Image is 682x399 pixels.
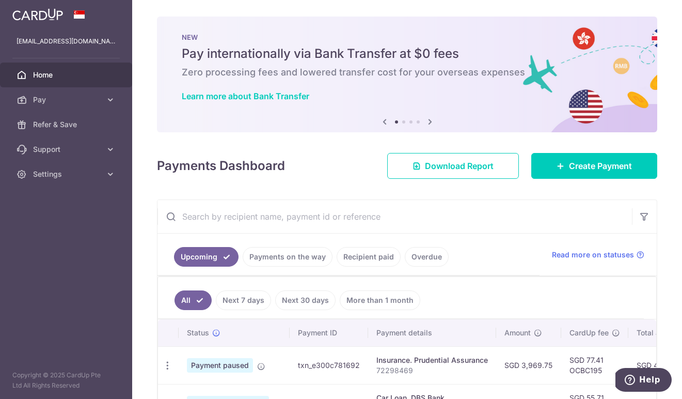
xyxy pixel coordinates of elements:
a: Payments on the way [243,247,332,267]
a: Download Report [387,153,519,179]
p: [EMAIL_ADDRESS][DOMAIN_NAME] [17,36,116,47]
iframe: Opens a widget where you can find more information [615,368,672,394]
a: Next 30 days [275,290,336,310]
h5: Pay internationally via Bank Transfer at $0 fees [182,45,632,62]
input: Search by recipient name, payment id or reference [157,200,632,233]
p: NEW [182,33,632,41]
a: Recipient paid [337,247,401,267]
img: CardUp [12,8,63,21]
span: Pay [33,95,101,105]
a: All [175,290,212,310]
a: More than 1 month [340,290,420,310]
span: Create Payment [569,160,632,172]
a: Read more on statuses [552,250,644,260]
td: txn_e300c781692 [290,346,368,384]
th: Payment details [368,319,496,346]
h6: Zero processing fees and lowered transfer cost for your overseas expenses [182,66,632,79]
span: Amount [504,328,531,338]
td: SGD 77.41 OCBC195 [561,346,628,384]
span: Total amt. [637,328,671,338]
span: Status [187,328,209,338]
a: Next 7 days [216,290,271,310]
a: Overdue [405,247,449,267]
span: Download Report [425,160,494,172]
span: Home [33,70,101,80]
span: Settings [33,169,101,179]
span: Support [33,144,101,155]
span: Payment paused [187,358,253,373]
img: Bank transfer banner [157,17,657,132]
a: Upcoming [174,247,239,267]
span: CardUp fee [569,328,609,338]
span: Read more on statuses [552,250,634,260]
th: Payment ID [290,319,368,346]
td: SGD 3,969.75 [496,346,561,384]
span: Refer & Save [33,119,101,130]
p: 72298469 [376,365,488,376]
h4: Payments Dashboard [157,157,285,175]
a: Create Payment [531,153,657,179]
a: Learn more about Bank Transfer [182,91,309,101]
div: Insurance. Prudential Assurance [376,355,488,365]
